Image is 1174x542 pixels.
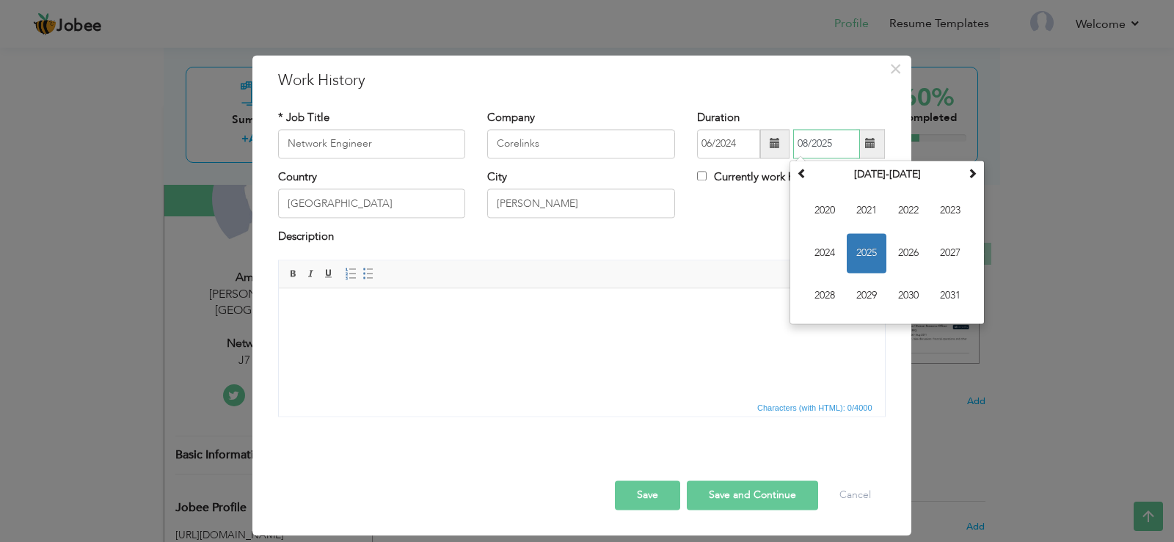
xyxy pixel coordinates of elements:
[697,129,760,158] input: From
[930,276,970,315] span: 2031
[278,230,334,245] label: Description
[687,480,818,510] button: Save and Continue
[754,401,875,414] span: Characters (with HTML): 0/4000
[278,110,329,125] label: * Job Title
[805,233,845,273] span: 2024
[278,169,317,185] label: Country
[321,265,337,282] a: Underline
[889,233,928,273] span: 2026
[930,233,970,273] span: 2027
[811,164,963,186] th: Select Decade
[697,169,809,185] label: Currently work here
[805,191,845,230] span: 2020
[303,265,319,282] a: Italic
[805,276,845,315] span: 2028
[847,276,886,315] span: 2029
[697,171,707,180] input: Currently work here
[797,168,807,178] span: Previous Decade
[793,129,860,158] input: Present
[930,191,970,230] span: 2023
[697,110,740,125] label: Duration
[279,288,885,398] iframe: Rich Text Editor, workEditor
[884,57,908,81] button: Close
[754,401,877,414] div: Statistics
[889,191,928,230] span: 2022
[825,480,886,510] button: Cancel
[847,191,886,230] span: 2021
[487,169,507,185] label: City
[889,276,928,315] span: 2030
[285,265,302,282] a: Bold
[343,265,359,282] a: Insert/Remove Numbered List
[847,233,886,273] span: 2025
[889,56,902,82] span: ×
[487,110,535,125] label: Company
[967,168,977,178] span: Next Decade
[360,265,376,282] a: Insert/Remove Bulleted List
[278,70,886,92] h3: Work History
[615,480,680,510] button: Save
